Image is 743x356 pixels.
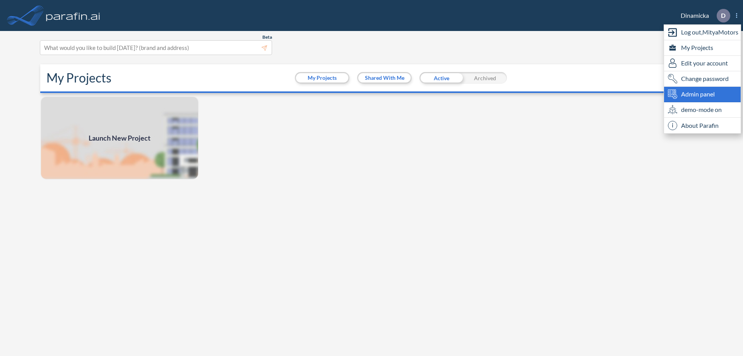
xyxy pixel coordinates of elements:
span: My Projects [681,43,713,52]
button: My Projects [296,73,348,83]
div: Change password [664,71,741,87]
div: Log out [664,25,741,40]
div: Dinamicka [669,9,737,22]
span: About Parafin [681,121,719,130]
a: Launch New Project [40,96,199,180]
span: Log out, MityaMotors [681,28,738,37]
img: logo [45,8,102,23]
span: Admin panel [681,89,715,99]
p: D [721,12,726,19]
img: add [40,96,199,180]
span: Launch New Project [89,133,151,143]
span: i [668,121,677,130]
div: About Parafin [664,118,741,133]
div: My Projects [664,40,741,56]
div: Archived [463,72,507,84]
div: Admin panel [664,87,741,102]
span: Beta [262,34,272,40]
div: Edit user [664,56,741,71]
span: demo-mode on [681,105,722,114]
span: Edit your account [681,58,728,68]
div: demo-mode on [664,102,741,118]
span: Change password [681,74,729,83]
button: Shared With Me [358,73,411,83]
div: Active [419,72,463,84]
h2: My Projects [46,71,111,85]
